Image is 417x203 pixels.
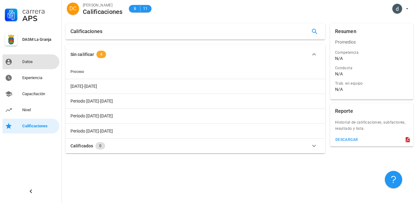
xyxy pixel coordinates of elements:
div: Resumen [335,23,356,40]
span: [DATE]-[DATE] [70,84,97,89]
span: Proceso [70,70,84,74]
div: descargar [335,137,358,142]
a: Nivel [2,103,59,117]
div: Competencia [335,49,408,56]
div: Calificados [70,142,93,149]
div: Conducta [335,65,408,71]
div: Sin calificar [70,51,94,58]
a: Experiencia [2,70,59,85]
button: descargar [333,135,361,144]
div: [PERSON_NAME] [83,2,123,8]
div: Reporte [335,103,353,119]
a: Calificaciones [2,119,59,133]
div: DASM La Granja [22,37,57,42]
div: Experiencia [22,75,57,80]
div: Calificaciones [70,23,102,40]
div: N/A [335,71,343,77]
span: 4 [100,51,102,58]
div: Capacitación [22,91,57,96]
span: B [133,6,138,12]
th: Proceso [66,64,325,79]
div: Datos [22,59,57,64]
button: Calificados 0 [66,138,325,153]
div: Calificaciones [22,124,57,129]
div: Nivel [22,108,57,112]
span: Período [DATE]-[DATE] [70,129,113,133]
div: Historial de calificaciones; subfactores, resultado y lista. [330,119,413,135]
span: 11 [143,6,148,12]
span: Periodo [DATE]-[DATE] [70,99,113,104]
div: N/A [335,56,343,61]
div: Carrera [22,7,57,15]
div: Promedios [330,35,413,49]
div: Calificaciones [83,8,123,15]
a: Capacitación [2,87,59,101]
span: Período [DATE]-[DATE] [70,113,113,118]
div: Trab. en equipo [335,80,408,87]
span: 0 [99,142,101,150]
div: avatar [392,4,402,14]
button: Sin calificar 4 [66,44,325,64]
div: avatar [67,2,79,15]
span: DC [69,2,76,15]
div: N/A [335,87,343,92]
div: APS [22,15,57,22]
a: Datos [2,54,59,69]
